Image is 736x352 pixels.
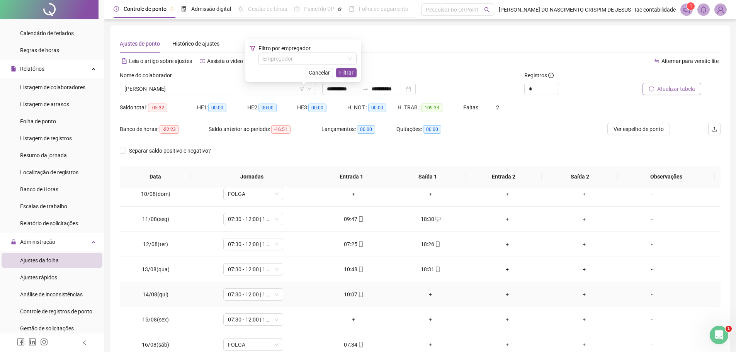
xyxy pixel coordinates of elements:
div: + [552,265,617,274]
div: + [475,190,540,198]
button: Filtrar [336,68,357,77]
span: dashboard [294,6,299,12]
span: 07:30 - 12:00 | 13:00 - 17:30 [228,213,279,225]
th: Saída 1 [389,166,466,187]
span: 00:00 [258,104,277,112]
span: file-done [181,6,187,12]
span: Análise de inconsistências [20,291,83,298]
span: 12/08(ter) [143,241,168,247]
span: file [11,66,16,71]
span: 07:30 - 12:00 | 13:00 - 17:30 [228,238,279,250]
span: mobile [434,267,440,272]
span: mobile [357,342,364,347]
span: Controle de ponto [124,6,167,12]
span: info-circle [548,73,554,78]
div: + [475,290,540,299]
div: HE 2: [247,103,297,112]
span: filter [299,87,304,91]
span: Alternar para versão lite [661,58,719,64]
span: swap-right [362,86,369,92]
div: + [321,315,386,324]
span: bell [700,6,707,13]
div: + [552,240,617,248]
span: Atualizar tabela [657,85,695,93]
div: H. NOT.: [347,103,398,112]
th: Data [120,166,191,187]
span: book [349,6,354,12]
span: facebook [17,338,25,346]
div: + [475,240,540,248]
span: Filtro por empregador [258,45,311,51]
div: Banco de horas: [120,125,209,134]
span: mobile [434,241,440,247]
span: Listagem de registros [20,135,72,141]
span: 11/08(seg) [142,216,169,222]
span: Banco de Horas [20,186,58,192]
img: 84356 [715,4,726,15]
div: Saldo total: [120,103,197,112]
span: [PERSON_NAME] DO NASCIMENTO CRISPIM DE JESUS - Iac contabilidade [499,5,676,14]
span: 00:00 [208,104,226,112]
span: Admissão digital [191,6,231,12]
div: + [398,190,463,198]
span: 07:30 - 12:00 | 13:00 - 17:30 [228,264,279,275]
span: 1 [726,326,732,332]
div: - [629,290,675,299]
span: to [362,86,369,92]
span: 13/08(qua) [142,266,170,272]
span: notification [683,6,690,13]
div: - [629,215,675,223]
span: Registros [524,71,554,80]
div: 07:25 [321,240,386,248]
div: - [629,340,675,349]
span: desktop [434,216,440,222]
span: 16/08(sáb) [142,342,169,348]
span: 00:00 [308,104,326,112]
div: + [321,190,386,198]
span: instagram [40,338,48,346]
button: Cancelar [306,68,333,77]
span: down [307,87,312,91]
span: left [82,340,87,345]
span: Cancelar [309,68,330,77]
button: Ver espelho de ponto [607,123,670,135]
span: 10/08(dom) [141,191,170,197]
span: search [484,7,490,13]
span: FOLGA [228,339,279,350]
span: Folha de pagamento [359,6,408,12]
th: Saída 2 [542,166,618,187]
th: Entrada 1 [313,166,389,187]
span: pushpin [170,7,174,12]
span: mobile [357,241,364,247]
span: Gestão de férias [248,6,287,12]
span: swap [654,58,660,64]
span: 15/08(sex) [142,316,169,323]
div: HE 3: [297,103,347,112]
span: Filtrar [339,68,354,77]
span: -16:51 [271,125,291,134]
span: file-text [122,58,127,64]
span: Resumo da jornada [20,152,67,158]
div: - [629,240,675,248]
span: -05:32 [148,104,167,112]
div: H. TRAB.: [398,103,463,112]
div: + [475,265,540,274]
div: Lançamentos: [321,125,396,134]
div: + [475,340,540,349]
span: 07:30 - 12:00 | 13:00 - 17:30 [228,289,279,300]
span: DOUGLAS FERREIRA [124,83,311,95]
span: Listagem de atrasos [20,101,69,107]
span: youtube [200,58,205,64]
span: Observações [624,172,709,181]
div: + [398,340,463,349]
span: 109:33 [422,104,442,112]
span: reload [649,86,654,92]
div: - [629,315,675,324]
div: Saldo anterior ao período: [209,125,321,134]
span: Localização de registros [20,169,78,175]
div: 18:26 [398,240,463,248]
span: 07:30 - 12:00 | 13:00 - 16:30 [228,314,279,325]
span: Calendário de feriados [20,30,74,36]
span: sun [238,6,243,12]
div: + [552,340,617,349]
